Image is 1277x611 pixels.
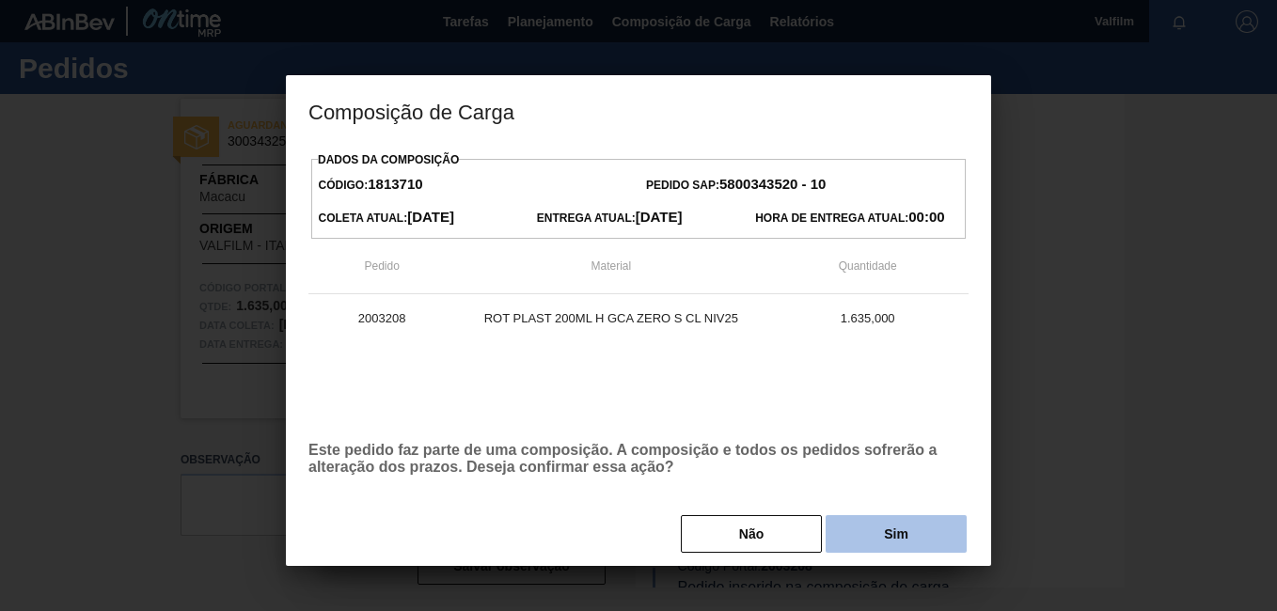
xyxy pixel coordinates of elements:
strong: [DATE] [407,209,454,225]
strong: 5800343520 - 10 [719,176,826,192]
button: Não [681,515,822,553]
strong: 00:00 [908,209,944,225]
label: Dados da Composição [318,153,459,166]
td: 1.635,000 [766,294,969,341]
span: Quantidade [839,259,897,273]
h3: Composição de Carga [286,75,991,147]
td: 2003208 [308,294,455,341]
span: Hora de Entrega Atual: [755,211,944,225]
span: Pedido [364,259,399,273]
span: Material [591,259,632,273]
p: Este pedido faz parte de uma composição. A composição e todos os pedidos sofrerão a alteração dos... [308,442,969,476]
button: Sim [826,515,967,553]
td: ROT PLAST 200ML H GCA ZERO S CL NIV25 [455,294,766,341]
span: Coleta Atual: [319,211,454,225]
strong: 1813710 [368,176,422,192]
span: Código: [319,179,423,192]
span: Entrega Atual: [537,211,683,225]
span: Pedido SAP: [646,179,826,192]
strong: [DATE] [636,209,683,225]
